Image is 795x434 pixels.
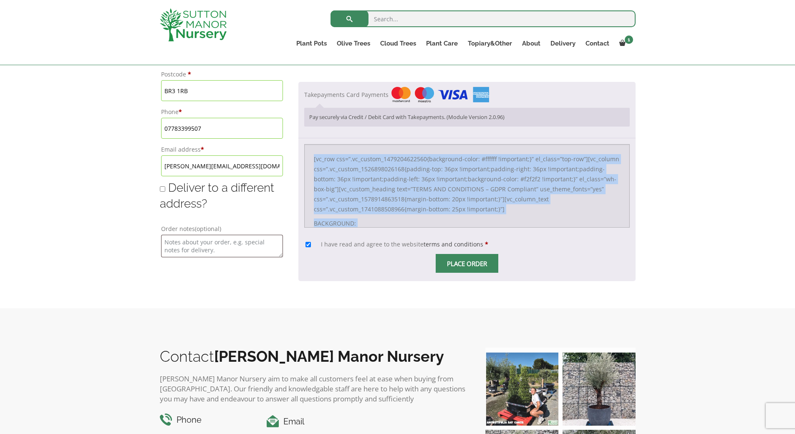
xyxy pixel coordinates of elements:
[332,38,375,49] a: Olive Trees
[160,181,274,211] span: Deliver to a different address?
[309,113,624,121] p: Pay securely via Credit / Debit Card with Takepayments. (Module Version 2.0.96)
[580,38,614,49] a: Contact
[614,38,636,49] a: 1
[305,242,311,247] input: I have read and agree to the websiteterms and conditions *
[314,154,620,214] p: [vc_row css=”.vc_custom_1479204622560{background-color: #ffffff !important;}” el_class=”top-row”]...
[214,348,444,365] b: [PERSON_NAME] Manor Nursery
[625,36,633,44] span: 1
[160,186,165,192] input: Deliver to a different address?
[267,415,468,428] h4: Email
[517,38,545,49] a: About
[161,144,283,155] label: Email address
[463,38,517,49] a: Topiary&Other
[304,91,489,99] label: Takepayments Card Payments
[375,38,421,49] a: Cloud Trees
[545,38,580,49] a: Delivery
[161,223,283,235] label: Order notes
[314,219,356,227] span: BACKGROUND:
[391,87,489,102] img: Takepayments Card Payments
[331,10,636,27] input: Search...
[485,240,488,248] abbr: required
[161,69,283,80] label: Postcode
[563,353,636,426] img: A beautiful multi-stem Spanish Olive tree potted in our luxurious fibre clay pots 😍😍
[436,254,498,273] input: Place order
[161,106,283,118] label: Phone
[160,414,255,426] h4: Phone
[421,38,463,49] a: Plant Care
[485,353,558,426] img: Our elegant & picturesque Angustifolia Cones are an exquisite addition to your Bay Tree collectio...
[160,8,227,41] img: logo
[160,374,469,404] p: [PERSON_NAME] Manor Nursery aim to make all customers feel at ease when buying from [GEOGRAPHIC_D...
[424,240,483,248] a: terms and conditions
[160,348,469,365] h2: Contact
[195,225,221,233] span: (optional)
[321,240,483,248] span: I have read and agree to the website
[291,38,332,49] a: Plant Pots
